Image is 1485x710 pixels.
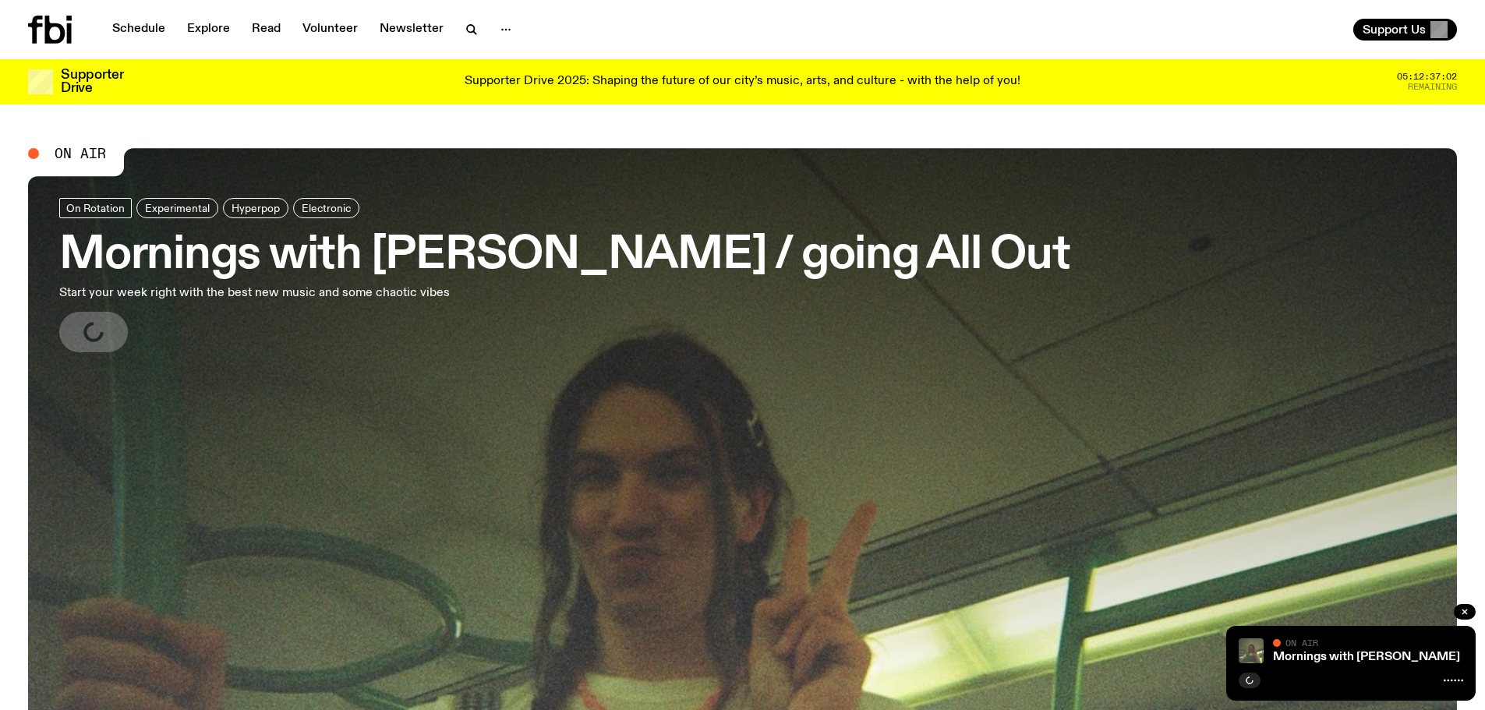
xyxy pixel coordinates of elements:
a: Mornings with [PERSON_NAME] / going All OutStart your week right with the best new music and some... [59,198,1070,352]
h3: Mornings with [PERSON_NAME] / going All Out [59,234,1070,277]
span: Remaining [1408,83,1457,91]
span: 05:12:37:02 [1397,72,1457,81]
span: Hyperpop [232,202,280,214]
p: Start your week right with the best new music and some chaotic vibes [59,284,458,302]
a: Explore [178,19,239,41]
h3: Supporter Drive [61,69,123,95]
button: Support Us [1353,19,1457,41]
span: Support Us [1363,23,1426,37]
a: Electronic [293,198,359,218]
span: On Rotation [66,202,125,214]
a: Volunteer [293,19,367,41]
a: Hyperpop [223,198,288,218]
a: Read [242,19,290,41]
span: Experimental [145,202,210,214]
p: Supporter Drive 2025: Shaping the future of our city’s music, arts, and culture - with the help o... [465,75,1020,89]
a: Experimental [136,198,218,218]
span: On Air [1285,638,1318,648]
img: Jim Kretschmer in a really cute outfit with cute braids, standing on a train holding up a peace s... [1239,638,1264,663]
span: Electronic [302,202,351,214]
a: Newsletter [370,19,453,41]
a: Schedule [103,19,175,41]
a: On Rotation [59,198,132,218]
span: On Air [55,147,106,161]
